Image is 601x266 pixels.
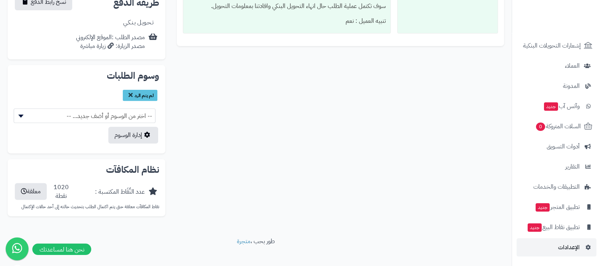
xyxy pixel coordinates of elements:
span: التقارير [565,161,580,172]
span: -- اختر من الوسوم أو أضف جديد... -- [14,109,155,123]
span: السلات المتروكة [535,121,581,132]
span: التطبيقات والخدمات [533,182,580,192]
h2: نظام المكافآت [14,165,159,174]
a: أدوات التسويق [517,137,596,156]
span: 0 [536,123,545,131]
a: المدونة [517,77,596,95]
a: التطبيقات والخدمات [517,178,596,196]
span: المدونة [563,81,580,91]
span: أدوات التسويق [547,141,580,152]
div: عدد النِّقَاط المكتسبة : [95,188,145,196]
div: مصدر الطلب :الموقع الإلكتروني [76,33,145,51]
a: التقارير [517,158,596,176]
a: العملاء [517,57,596,75]
span: تطبيق نقاط البيع [527,222,580,233]
a: تطبيق نقاط البيعجديد [517,218,596,236]
span: جديد [528,223,542,232]
div: تنبيه العميل : نعم [188,14,386,29]
a: الإعدادات [517,238,596,256]
span: جديد [536,203,550,212]
span: تطبيق المتجر [535,202,580,212]
span: إشعارات التحويلات البنكية [523,40,581,51]
a: إشعارات التحويلات البنكية [517,37,596,55]
a: السلات المتروكة0 [517,117,596,135]
p: نقاط المكافآت معلقة حتى يتم اكتمال الطلب بتحديث حالته إلى أحد حالات الإكتمال [14,204,159,210]
h2: وسوم الطلبات [14,71,159,80]
a: إدارة الوسوم [108,127,158,143]
span: العملاء [565,61,580,71]
span: وآتس آب [543,101,580,111]
div: تـحـويـل بـنـكـي [123,18,154,27]
a: متجرة [237,237,251,246]
a: وآتس آبجديد [517,97,596,115]
a: تطبيق المتجرجديد [517,198,596,216]
div: مصدر الزيارة: زيارة مباشرة [76,42,145,51]
span: الإعدادات [558,242,580,253]
div: نقطة [54,192,69,201]
div: 1020 [54,183,69,201]
span: لم يتم الرد [123,90,157,101]
span: -- اختر من الوسوم أو أضف جديد... -- [14,108,155,123]
button: معلقة [15,183,47,200]
span: جديد [544,102,558,111]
